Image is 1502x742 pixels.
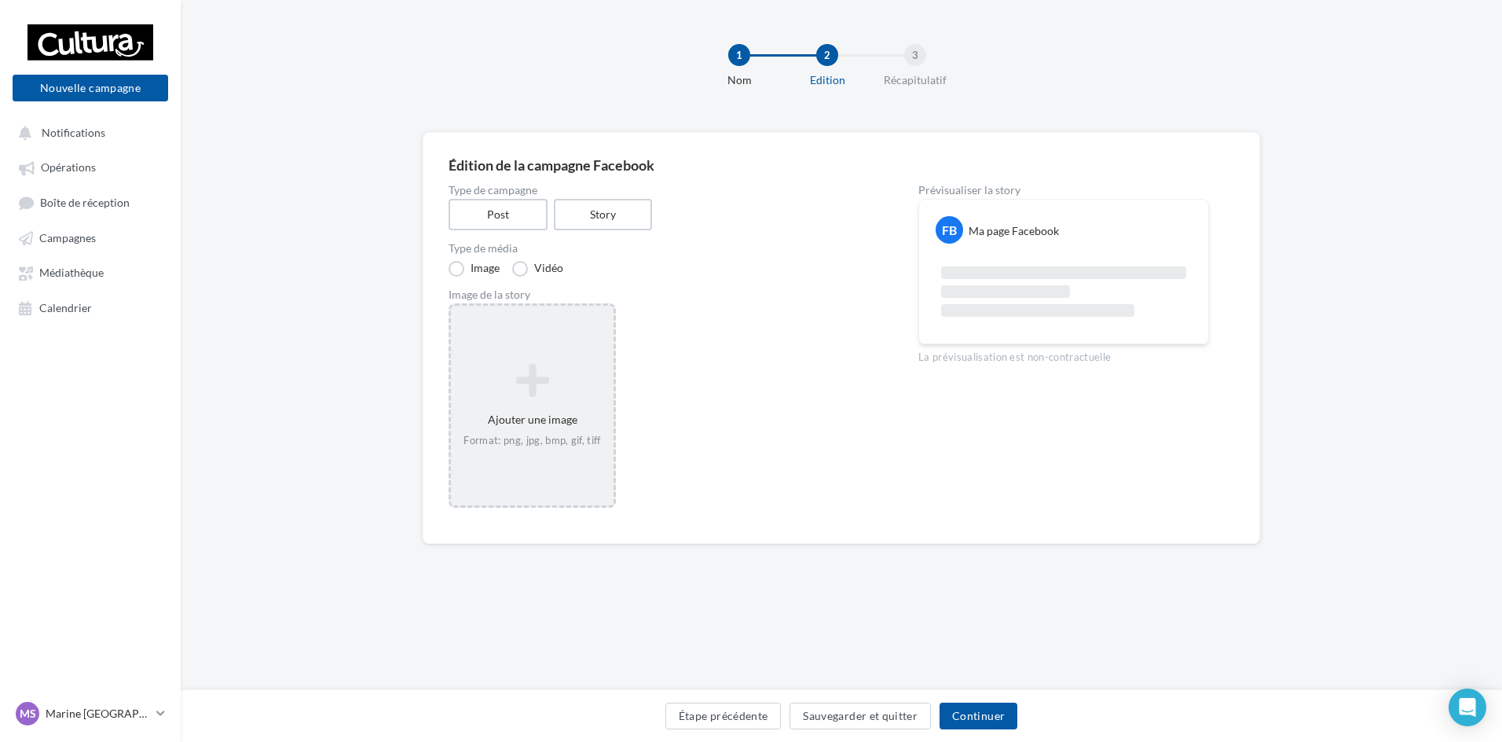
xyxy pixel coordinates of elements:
[665,703,782,729] button: Étape précédente
[449,261,500,277] label: Image
[39,231,96,244] span: Campagnes
[9,118,165,146] button: Notifications
[449,185,868,196] label: Type de campagne
[1449,689,1486,726] div: Open Intercom Messenger
[9,188,171,217] a: Boîte de réception
[13,699,168,729] a: MS Marine [GEOGRAPHIC_DATA][PERSON_NAME]
[789,703,931,729] button: Sauvegarder et quitter
[449,243,868,254] label: Type de média
[20,706,36,722] span: MS
[865,72,965,88] div: Récapitulatif
[554,199,653,230] label: Story
[46,706,150,722] p: Marine [GEOGRAPHIC_DATA][PERSON_NAME]
[9,258,171,286] a: Médiathèque
[904,44,926,66] div: 3
[777,72,877,88] div: Edition
[816,44,838,66] div: 2
[39,301,92,314] span: Calendrier
[918,185,1209,196] div: Prévisualiser la story
[728,44,750,66] div: 1
[918,344,1209,365] div: La prévisualisation est non-contractuelle
[940,703,1017,729] button: Continuer
[39,266,104,280] span: Médiathèque
[42,126,105,139] span: Notifications
[9,152,171,181] a: Opérations
[449,289,868,300] div: Image de la story
[9,223,171,252] a: Campagnes
[9,293,171,321] a: Calendrier
[512,261,563,277] label: Vidéo
[936,216,963,244] div: FB
[689,72,789,88] div: Nom
[969,223,1059,239] div: Ma page Facebook
[449,199,548,230] label: Post
[41,161,96,174] span: Opérations
[13,75,168,101] button: Nouvelle campagne
[40,196,130,209] span: Boîte de réception
[449,158,1234,172] div: Édition de la campagne Facebook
